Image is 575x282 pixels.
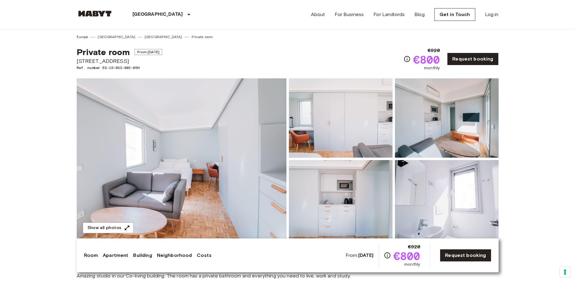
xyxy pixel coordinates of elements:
svg: Check cost overview for full price breakdown. Please note that discounts apply to new joiners onl... [403,55,411,63]
a: About [311,11,325,18]
a: Get in Touch [434,8,475,21]
a: Log in [485,11,499,18]
button: Your consent preferences for tracking technologies [560,267,570,277]
span: From: [346,252,374,259]
span: Private room [77,47,130,57]
span: [STREET_ADDRESS] [77,57,162,65]
span: €800 [393,251,420,261]
span: €800 [413,54,440,65]
span: €920 [408,243,420,251]
span: monthly [404,261,420,267]
a: [GEOGRAPHIC_DATA] [98,34,135,40]
a: Private room [192,34,213,40]
a: Request booking [447,53,498,65]
img: Picture of unit ES-15-032-002-05H [395,78,499,158]
img: Picture of unit ES-15-032-002-05H [289,78,393,158]
a: [GEOGRAPHIC_DATA] [145,34,182,40]
svg: Check cost overview for full price breakdown. Please note that discounts apply to new joiners onl... [384,252,391,259]
span: Ref. number ES-15-032-002-05H [77,65,162,70]
span: From [DATE] [135,49,162,55]
img: Picture of unit ES-15-032-002-05H [289,160,393,239]
a: Neighborhood [157,252,192,259]
img: Picture of unit ES-15-032-002-05H [395,160,499,239]
a: Blog [414,11,425,18]
span: Amazing studio in our Co-living building. The room has a private bathroom and everything you need... [77,273,499,279]
a: Request booking [440,249,491,262]
a: Europe [77,34,89,40]
a: Room [84,252,98,259]
a: Apartment [103,252,128,259]
img: Habyt [77,11,113,17]
p: [GEOGRAPHIC_DATA] [132,11,183,18]
a: Costs [197,252,212,259]
span: €920 [428,47,440,54]
img: Marketing picture of unit ES-15-032-002-05H [77,78,286,239]
a: Building [133,252,152,259]
a: For Business [335,11,364,18]
span: monthly [424,65,440,71]
b: [DATE] [358,252,374,258]
a: For Landlords [373,11,405,18]
button: Show all photos [83,222,134,234]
